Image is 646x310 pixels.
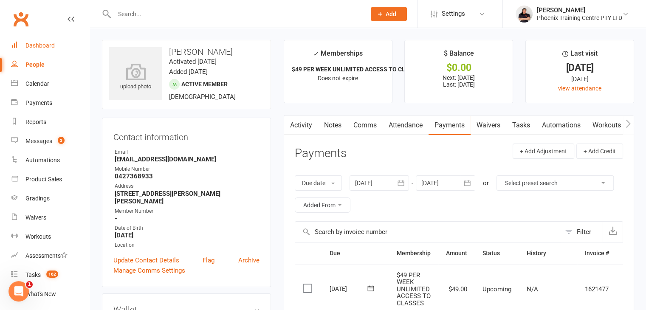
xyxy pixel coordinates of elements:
th: Due [322,242,389,264]
img: thumb_image1630818763.png [516,6,533,23]
h3: [PERSON_NAME] [109,47,264,56]
span: Upcoming [482,285,511,293]
i: ✓ [313,50,319,58]
a: Activity [284,116,318,135]
strong: [STREET_ADDRESS][PERSON_NAME][PERSON_NAME] [115,190,260,205]
div: Memberships [313,48,363,64]
div: $0.00 [412,63,505,72]
span: Add [386,11,396,17]
a: Payments [429,116,471,135]
th: Invoice # [577,242,617,264]
iframe: Intercom live chat [8,281,29,302]
a: Product Sales [11,170,90,189]
a: Automations [536,116,587,135]
a: Attendance [383,116,429,135]
a: Tasks [506,116,536,135]
a: Waivers [11,208,90,227]
a: Calendar [11,74,90,93]
a: What's New [11,285,90,304]
div: [DATE] [533,63,626,72]
th: History [519,242,577,264]
div: Member Number [115,207,260,215]
div: Reports [25,118,46,125]
a: Gradings [11,189,90,208]
strong: 0427368933 [115,172,260,180]
button: + Add Credit [576,144,623,159]
strong: $49 PER WEEK UNLIMITED ACCESS TO CLASSES [292,66,424,73]
span: Settings [442,4,465,23]
div: Last visit [562,48,598,63]
button: Due date [295,175,342,191]
a: Tasks 162 [11,265,90,285]
span: Active member [181,81,228,87]
div: Date of Birth [115,224,260,232]
div: Payments [25,99,52,106]
div: People [25,61,45,68]
div: [DATE] [533,74,626,84]
div: What's New [25,290,56,297]
div: or [483,178,489,188]
div: Assessments [25,252,68,259]
div: [PERSON_NAME] [537,6,622,14]
a: Manage Comms Settings [113,265,185,276]
div: upload photo [109,63,162,91]
p: Next: [DATE] Last: [DATE] [412,74,505,88]
span: [DEMOGRAPHIC_DATA] [169,93,236,101]
a: Automations [11,151,90,170]
a: Flag [203,255,214,265]
div: Dashboard [25,42,55,49]
a: Dashboard [11,36,90,55]
strong: - [115,214,260,222]
a: Notes [318,116,347,135]
time: Activated [DATE] [169,58,217,65]
h3: Payments [295,147,347,160]
div: Filter [577,227,591,237]
th: Status [475,242,519,264]
strong: [EMAIL_ADDRESS][DOMAIN_NAME] [115,155,260,163]
span: Does not expire [318,75,358,82]
div: Product Sales [25,176,62,183]
a: Workouts [11,227,90,246]
a: Workouts [587,116,627,135]
div: Address [115,182,260,190]
a: Clubworx [10,8,31,30]
div: Email [115,148,260,156]
button: + Add Adjustment [513,144,574,159]
th: Amount [438,242,475,264]
div: $ Balance [444,48,474,63]
div: Workouts [25,233,51,240]
a: Reports [11,113,90,132]
input: Search by invoice number [295,222,561,242]
a: Messages 3 [11,132,90,151]
div: Waivers [25,214,46,221]
a: Waivers [471,116,506,135]
span: 1 [26,281,33,288]
div: Gradings [25,195,50,202]
strong: [DATE] [115,231,260,239]
a: Payments [11,93,90,113]
div: Tasks [25,271,41,278]
h3: Contact information [113,129,260,142]
span: 162 [46,271,58,278]
a: Archive [238,255,260,265]
div: Calendar [25,80,49,87]
span: 3 [58,137,65,144]
button: Filter [561,222,603,242]
input: Search... [112,8,360,20]
button: Added From [295,197,350,213]
a: Assessments [11,246,90,265]
div: Automations [25,157,60,163]
span: $49 PER WEEK UNLIMITED ACCESS TO CLASSES [397,271,431,307]
th: Membership [389,242,438,264]
div: Phoenix Training Centre PTY LTD [537,14,622,22]
a: Comms [347,116,383,135]
span: N/A [527,285,538,293]
div: Mobile Number [115,165,260,173]
div: Messages [25,138,52,144]
a: Update Contact Details [113,255,179,265]
time: Added [DATE] [169,68,208,76]
a: view attendance [558,85,601,92]
button: Add [371,7,407,21]
a: People [11,55,90,74]
div: Location [115,241,260,249]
